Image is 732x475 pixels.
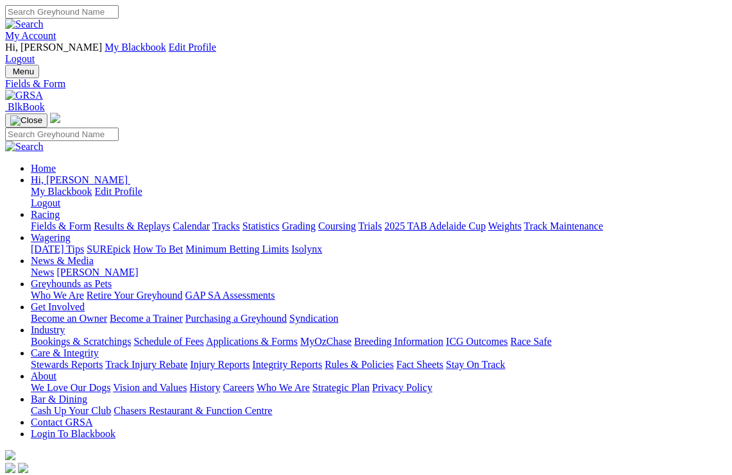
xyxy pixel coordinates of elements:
[105,359,187,370] a: Track Injury Rebate
[318,221,356,231] a: Coursing
[31,336,727,347] div: Industry
[5,113,47,128] button: Toggle navigation
[5,128,119,141] input: Search
[31,255,94,266] a: News & Media
[5,78,727,90] a: Fields & Form
[185,290,275,301] a: GAP SA Assessments
[31,336,131,347] a: Bookings & Scratchings
[5,5,119,19] input: Search
[5,450,15,460] img: logo-grsa-white.png
[446,359,505,370] a: Stay On Track
[31,382,110,393] a: We Love Our Dogs
[31,221,91,231] a: Fields & Form
[5,65,39,78] button: Toggle navigation
[31,313,727,324] div: Get Involved
[113,382,187,393] a: Vision and Values
[50,113,60,123] img: logo-grsa-white.png
[510,336,551,347] a: Race Safe
[31,405,727,417] div: Bar & Dining
[384,221,486,231] a: 2025 TAB Adelaide Cup
[31,232,71,243] a: Wagering
[133,336,203,347] a: Schedule of Fees
[358,221,382,231] a: Trials
[5,141,44,153] img: Search
[31,174,128,185] span: Hi, [PERSON_NAME]
[94,221,170,231] a: Results & Replays
[31,290,727,301] div: Greyhounds as Pets
[31,186,727,209] div: Hi, [PERSON_NAME]
[5,90,43,101] img: GRSA
[31,186,92,197] a: My Blackbook
[257,382,310,393] a: Who We Are
[173,221,210,231] a: Calendar
[5,19,44,30] img: Search
[212,221,240,231] a: Tracks
[5,30,56,41] a: My Account
[31,359,727,371] div: Care & Integrity
[31,221,727,232] div: Racing
[110,313,183,324] a: Become a Trainer
[223,382,254,393] a: Careers
[252,359,322,370] a: Integrity Reports
[169,42,216,53] a: Edit Profile
[300,336,352,347] a: MyOzChase
[31,347,99,358] a: Care & Integrity
[87,244,130,254] a: SUREpick
[488,221,522,231] a: Weights
[31,244,84,254] a: [DATE] Tips
[87,290,183,301] a: Retire Your Greyhound
[8,101,45,112] span: BlkBook
[396,359,443,370] a: Fact Sheets
[105,42,166,53] a: My Blackbook
[190,359,250,370] a: Injury Reports
[282,221,316,231] a: Grading
[325,359,394,370] a: Rules & Policies
[31,313,107,324] a: Become an Owner
[18,463,28,473] img: twitter.svg
[354,336,443,347] a: Breeding Information
[56,267,138,278] a: [PERSON_NAME]
[185,313,287,324] a: Purchasing a Greyhound
[95,186,142,197] a: Edit Profile
[31,394,87,404] a: Bar & Dining
[31,267,54,278] a: News
[289,313,338,324] a: Syndication
[5,42,727,65] div: My Account
[31,417,92,428] a: Contact GRSA
[31,428,115,439] a: Login To Blackbook
[291,244,322,254] a: Isolynx
[31,267,727,278] div: News & Media
[31,324,65,335] a: Industry
[524,221,603,231] a: Track Maintenance
[31,244,727,255] div: Wagering
[31,382,727,394] div: About
[31,163,56,174] a: Home
[10,115,42,126] img: Close
[372,382,432,393] a: Privacy Policy
[31,197,60,208] a: Logout
[5,42,102,53] span: Hi, [PERSON_NAME]
[243,221,280,231] a: Statistics
[31,359,103,370] a: Stewards Reports
[31,290,84,301] a: Who We Are
[31,278,112,289] a: Greyhounds as Pets
[31,301,85,312] a: Get Involved
[31,174,130,185] a: Hi, [PERSON_NAME]
[5,463,15,473] img: facebook.svg
[31,209,60,220] a: Racing
[206,336,298,347] a: Applications & Forms
[5,53,35,64] a: Logout
[114,405,272,416] a: Chasers Restaurant & Function Centre
[133,244,183,254] a: How To Bet
[31,405,111,416] a: Cash Up Your Club
[31,371,56,381] a: About
[185,244,289,254] a: Minimum Betting Limits
[312,382,370,393] a: Strategic Plan
[189,382,220,393] a: History
[446,336,507,347] a: ICG Outcomes
[5,101,45,112] a: BlkBook
[13,67,34,76] span: Menu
